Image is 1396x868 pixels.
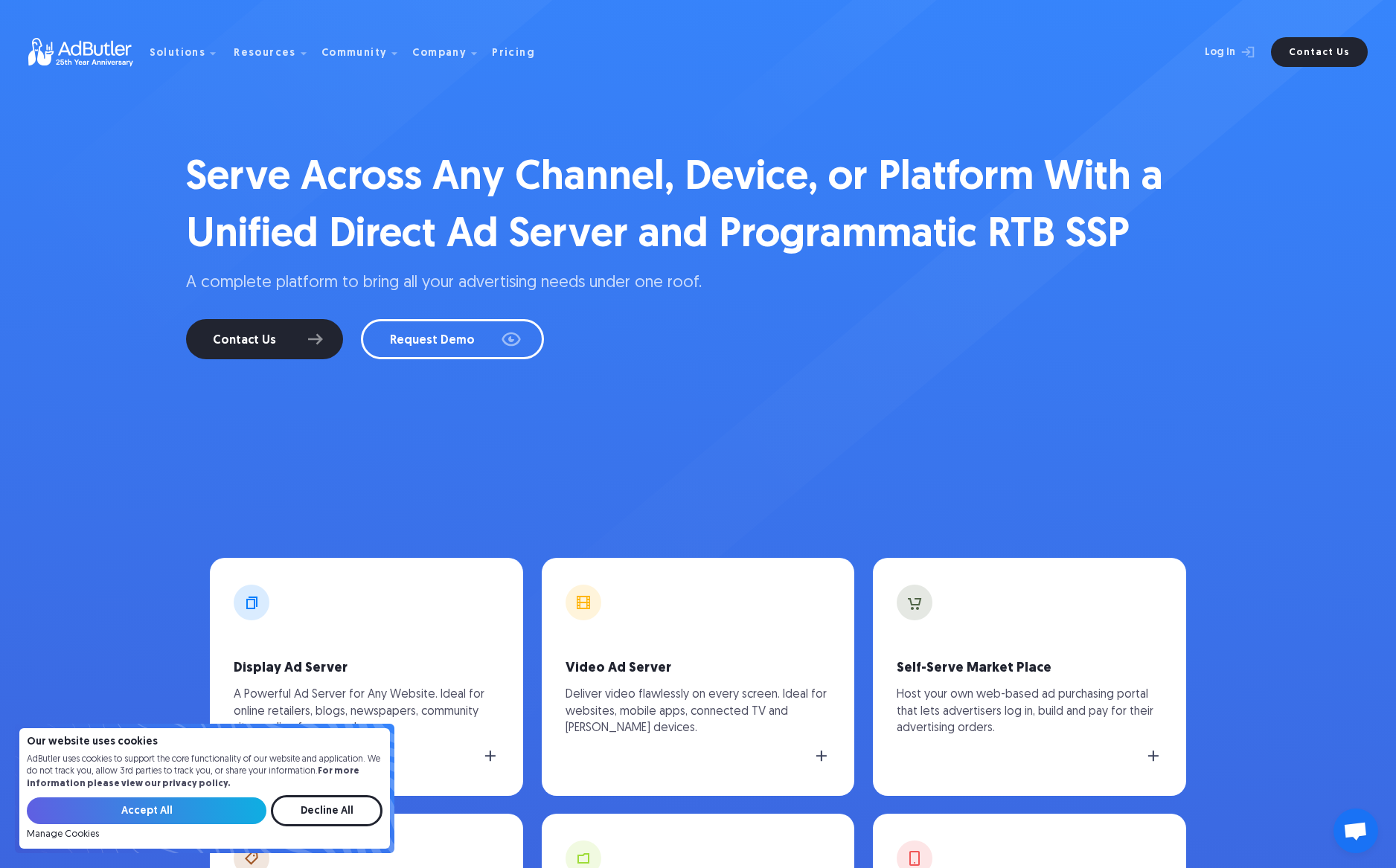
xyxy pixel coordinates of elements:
[234,687,499,736] p: A Powerful Ad Server for Any Website. Ideal for online retailers, blogs, newspapers, community si...
[1271,37,1368,67] a: Contact Us
[234,659,499,678] h3: Display Ad Server
[412,28,489,76] div: Company
[27,829,99,840] a: Manage Cookies
[566,687,831,736] p: Deliver video flawlessly on every screen. Ideal for websites, mobile apps, connected TV and [PERS...
[361,319,544,359] a: Request Demo
[321,48,388,59] div: Community
[492,45,547,59] a: Pricing
[27,797,266,824] input: Accept All
[492,48,535,59] div: Pricing
[27,753,382,791] p: AdButler uses cookies to support the core functionality of our website and application. We do not...
[150,48,206,59] div: Solutions
[27,737,382,748] h4: Our website uses cookies
[542,558,855,796] a: Video Ad Server Deliver video flawlessly on every screen. Ideal for websites, mobile apps, connec...
[271,795,382,826] input: Decline All
[1333,808,1378,853] a: Open chat
[210,558,523,796] a: Display Ad Server A Powerful Ad Server for Any Website. Ideal for online retailers, blogs, newspa...
[186,272,1210,295] p: A complete platform to bring all your advertising needs under one roof.
[873,558,1186,796] a: Self-Serve Market Place Host your own web-based ad purchasing portal that lets advertisers log in...
[321,28,410,76] div: Community
[234,28,318,76] div: Resources
[566,659,831,678] h3: Video Ad Server
[412,48,467,59] div: Company
[150,28,228,76] div: Solutions
[186,319,343,359] a: Contact Us
[186,150,1210,265] h1: Serve Across Any Channel, Device, or Platform With a Unified Direct Ad Server and Programmatic RT...
[897,687,1162,736] p: Host your own web-based ad purchasing portal that lets advertisers log in, build and pay for thei...
[1165,37,1262,67] a: Log In
[897,659,1162,678] h3: Self-Serve Market Place
[27,795,382,840] form: Email Form
[234,48,296,59] div: Resources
